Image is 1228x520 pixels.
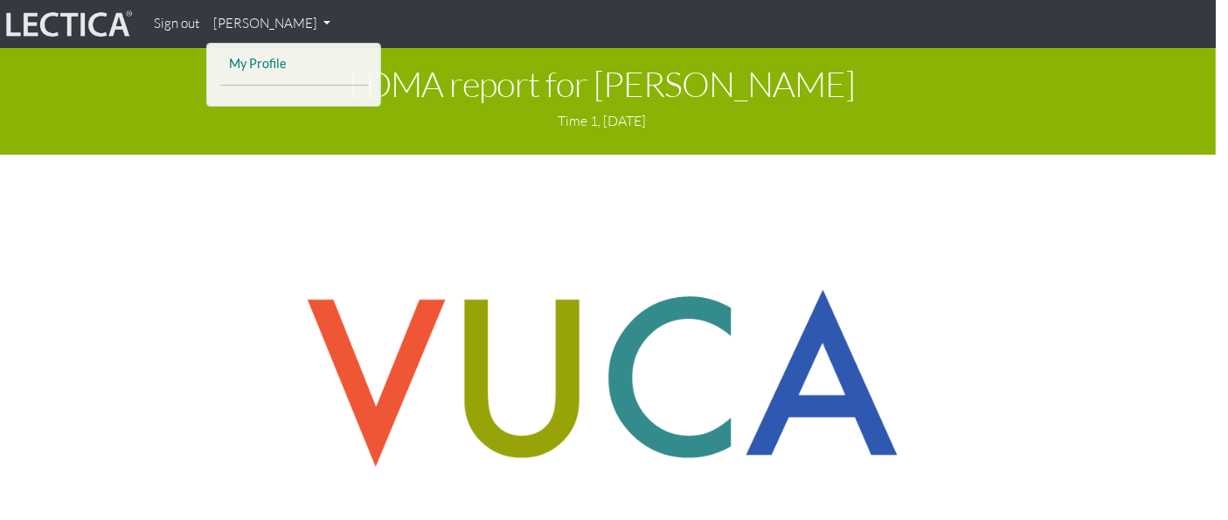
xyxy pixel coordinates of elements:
[225,53,364,75] a: My Profile
[1,65,1203,103] h1: LDMA report for [PERSON_NAME]
[206,7,337,41] a: [PERSON_NAME]
[283,267,921,489] img: vuca skills
[147,7,206,41] a: Sign out
[2,8,133,41] img: lecticalive
[1,110,1203,131] p: Time 1, [DATE]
